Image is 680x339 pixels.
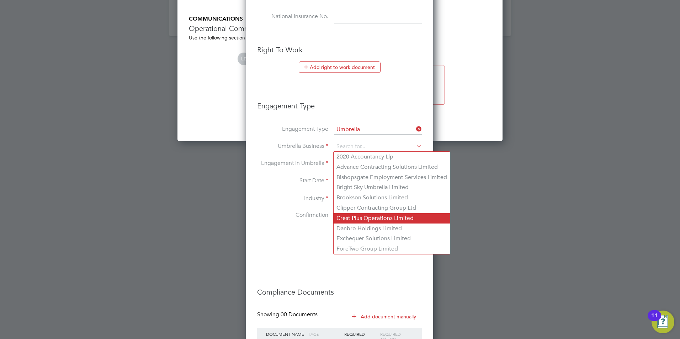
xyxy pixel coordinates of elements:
[334,142,422,152] input: Search for...
[334,162,450,172] li: Advance Contracting Solutions Limited
[238,53,250,65] span: LE
[334,182,450,193] li: Bright Sky Umbrella Limited
[189,15,491,23] h5: COMMUNICATIONS
[334,203,450,213] li: Clipper Contracting Group Ltd
[334,213,450,224] li: Crest Plus Operations Limited
[334,244,450,254] li: ForeTwo Group Limited
[334,152,450,162] li: 2020 Accountancy Llp
[257,13,328,20] label: National Insurance No.
[281,311,318,318] span: 00 Documents
[299,61,381,73] button: Add right to work document
[334,125,422,135] input: Select one
[333,211,354,219] span: Auto
[334,233,450,244] li: Exchequer Solutions Limited
[333,235,360,242] span: Manual
[257,160,328,167] label: Engagement In Umbrella
[257,211,328,219] label: Confirmation
[257,311,319,318] div: Showing
[189,34,491,41] div: Use the following section to share any operational communications between Supply Chain participants.
[334,224,450,234] li: Danbro Holdings Limited
[257,280,422,297] h3: Compliance Documents
[652,311,674,333] button: Open Resource Center, 11 new notifications
[334,193,450,203] li: Brookson Solutions Limited
[257,195,328,202] label: Industry
[257,45,422,54] h3: Right To Work
[257,142,328,150] label: Umbrella Business
[651,316,658,325] div: 11
[189,24,491,33] h3: Operational Communications
[257,125,328,133] label: Engagement Type
[257,177,328,184] label: Start Date
[257,94,422,111] h3: Engagement Type
[347,311,422,322] button: Add document manually
[334,172,450,183] li: Bishopsgate Employment Services Limited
